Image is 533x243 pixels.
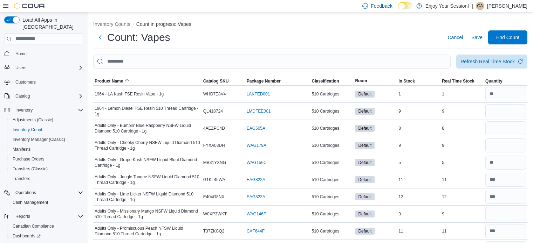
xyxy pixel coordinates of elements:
[1,49,86,59] button: Home
[7,125,86,135] button: Inventory Count
[10,145,83,153] span: Manifests
[95,78,123,84] span: Product Name
[15,107,33,113] span: Inventory
[7,174,86,184] button: Transfers
[95,106,200,117] span: 1964 - Lemon Diesel FSE Resin 510 Thread Cartridge - 1g
[358,159,371,166] span: Default
[13,106,83,114] span: Inventory
[398,78,415,84] span: In Stock
[20,16,83,30] span: Load All Apps in [GEOGRAPHIC_DATA]
[13,200,48,205] span: Cash Management
[247,143,266,148] a: WAG179A
[440,141,484,150] div: 9
[10,116,83,124] span: Adjustments (Classic)
[445,30,466,44] button: Cancel
[485,78,503,84] span: Quantity
[312,160,339,165] span: 510 Cartridges
[14,2,46,9] img: Cova
[397,158,440,167] div: 5
[247,160,267,165] a: WAG156C
[93,30,107,44] button: Next
[7,154,86,164] button: Purchase Orders
[247,228,265,234] a: CAF644F
[355,78,367,84] span: Room
[136,21,191,27] button: Count in progress: Vapes
[13,92,83,100] span: Catalog
[440,107,484,115] div: 9
[95,123,200,134] span: Adults Only - Bumpin' Blue Raspberry NSFW Liquid Diamond 510 Cartridge - 1g
[440,176,484,184] div: 11
[358,91,371,97] span: Default
[440,193,484,201] div: 12
[355,159,375,166] span: Default
[312,194,339,200] span: 510 Cartridges
[7,198,86,207] button: Cash Management
[358,108,371,114] span: Default
[312,108,339,114] span: 510 Cartridges
[7,221,86,231] button: Canadian Compliance
[13,233,41,239] span: Dashboards
[358,211,371,217] span: Default
[203,211,227,217] span: W0XP3WKT
[95,157,200,168] span: Adults Only - Grape Kush NSFW Liquid Blunt Diamond Cartridge - 1g
[440,158,484,167] div: 5
[355,125,375,132] span: Default
[10,135,83,144] span: Inventory Manager (Classic)
[397,176,440,184] div: 11
[13,188,83,197] span: Operations
[440,77,484,85] button: Real Time Stock
[456,55,527,69] button: Refresh Real Time Stock
[312,143,339,148] span: 510 Cartridges
[398,2,413,9] input: Dark Mode
[10,232,83,240] span: Dashboards
[203,160,226,165] span: MB31YXNG
[107,30,170,44] h1: Count: Vapes
[13,92,33,100] button: Catalog
[312,126,339,131] span: 510 Cartridges
[355,142,375,149] span: Default
[358,194,371,200] span: Default
[358,228,371,234] span: Default
[469,30,485,44] button: Save
[397,77,440,85] button: In Stock
[7,115,86,125] button: Adjustments (Classic)
[358,142,371,149] span: Default
[13,64,29,72] button: Users
[95,208,200,220] span: Adults Only - Missionary Mango NSFW Liquid Diamond 510 Thread Cartridge - 1g
[355,210,375,217] span: Default
[95,191,200,202] span: Adults Only - Lime Licker NSFW Liquid Diamond 510 Thread Cartridge - 1g
[10,198,83,207] span: Cash Management
[10,198,51,207] a: Cash Management
[10,165,83,173] span: Transfers (Classic)
[13,212,83,221] span: Reports
[10,135,68,144] a: Inventory Manager (Classic)
[203,143,225,148] span: FYXA03DH
[15,79,36,85] span: Customers
[13,64,83,72] span: Users
[447,34,463,41] span: Cancel
[7,164,86,174] button: Transfers (Classic)
[312,228,339,234] span: 510 Cartridges
[1,105,86,115] button: Inventory
[13,146,30,152] span: Manifests
[15,214,30,219] span: Reports
[442,78,474,84] span: Real Time Stock
[10,116,56,124] a: Adjustments (Classic)
[93,77,202,85] button: Product Name
[247,177,265,183] a: EAG822A
[203,194,225,200] span: E404G8NX
[1,91,86,101] button: Catalog
[7,144,86,154] button: Manifests
[247,194,265,200] a: EAG823A
[10,155,47,163] a: Purchase Orders
[440,227,484,235] div: 11
[10,174,83,183] span: Transfers
[202,77,245,85] button: Catalog SKU
[397,124,440,133] div: 8
[1,77,86,87] button: Customers
[7,135,86,144] button: Inventory Manager (Classic)
[10,126,45,134] a: Inventory Count
[203,78,229,84] span: Catalog SKU
[358,125,371,131] span: Default
[1,188,86,198] button: Operations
